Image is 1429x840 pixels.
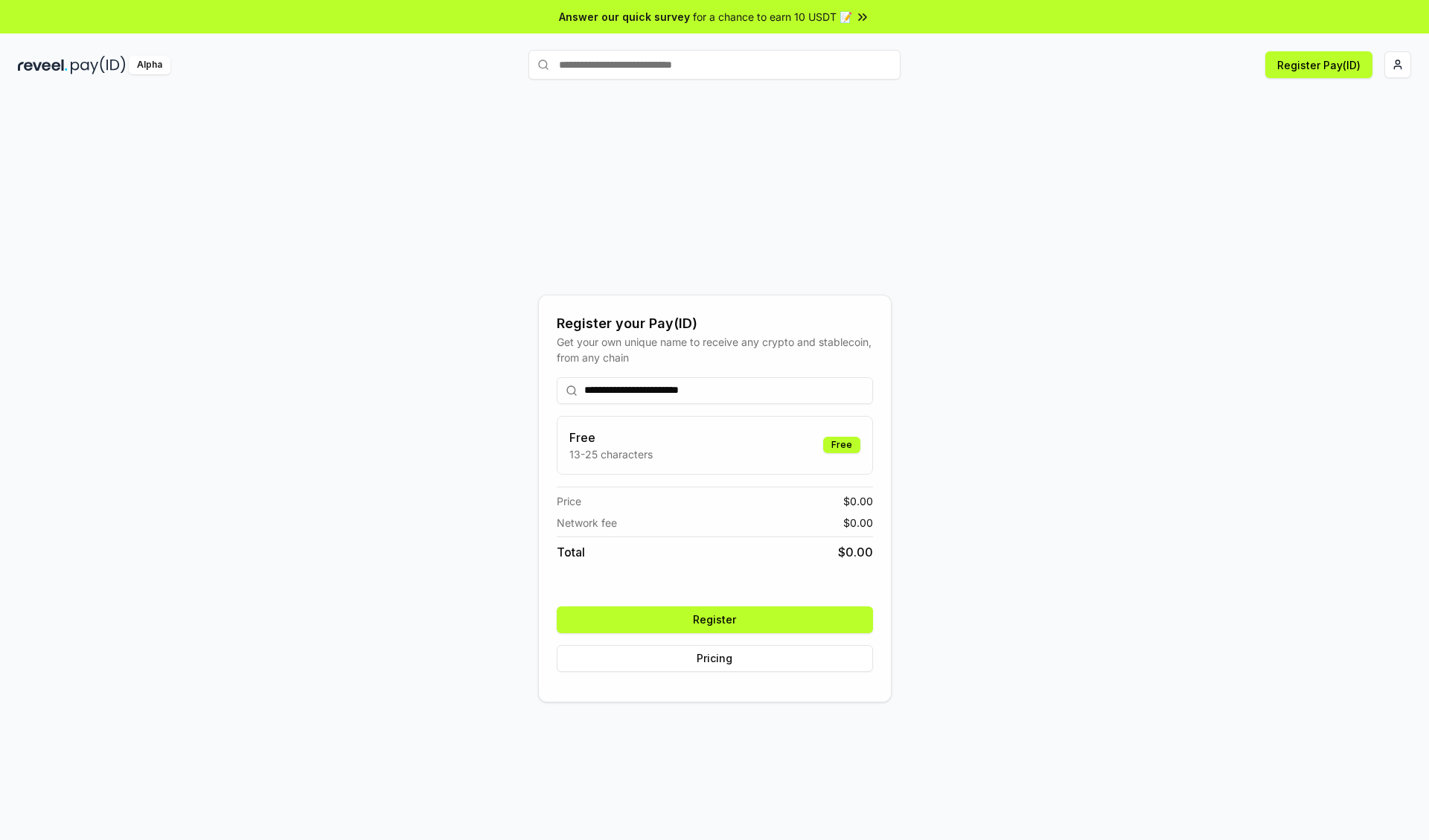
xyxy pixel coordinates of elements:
[557,493,581,509] span: Price
[823,437,860,453] div: Free
[557,543,585,561] span: Total
[693,9,852,25] span: for a chance to earn 10 USDT 📝
[569,446,653,462] p: 13-25 characters
[559,9,690,25] span: Answer our quick survey
[569,429,653,446] h3: Free
[557,334,873,365] div: Get your own unique name to receive any crypto and stablecoin, from any chain
[843,515,873,530] span: $ 0.00
[557,645,873,672] button: Pricing
[557,515,617,530] span: Network fee
[838,543,873,561] span: $ 0.00
[129,56,170,74] div: Alpha
[71,56,126,74] img: pay_id
[557,606,873,633] button: Register
[557,313,873,334] div: Register your Pay(ID)
[1265,51,1372,78] button: Register Pay(ID)
[843,493,873,509] span: $ 0.00
[18,56,68,74] img: reveel_dark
